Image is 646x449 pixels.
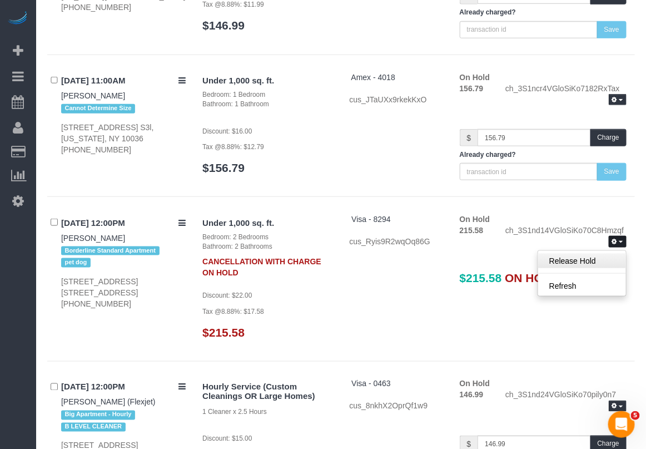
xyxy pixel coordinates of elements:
[61,104,135,113] span: Cannot Determine Size
[505,272,559,284] span: ON HOLD
[349,401,443,412] div: cus_8nkhX2OprQf1w9
[202,100,332,109] div: Bathroom: 1 Bathroom
[202,383,332,401] h4: Hourly Service (Custom Cleanings OR Large Homes)
[202,251,321,277] strong: CANCELLATION WITH CHARGE ON HOLD
[202,161,245,174] a: $156.79
[61,408,186,435] div: Tags
[351,73,395,82] a: Amex - 4018
[61,91,125,100] a: [PERSON_NAME]
[202,326,245,339] a: $215.58
[460,226,484,235] strong: 215.58
[497,389,635,414] div: ch_3S1nd24VGloSiKo70pily0n7
[202,90,332,100] div: Bedroom: 1 Bedroom
[460,21,598,38] input: transaction id
[61,76,186,86] h4: [DATE] 11:00AM
[351,379,391,388] a: Visa - 0463
[460,215,490,224] strong: On Hold
[61,276,186,309] div: [STREET_ADDRESS] [STREET_ADDRESS] [PHONE_NUMBER]
[61,398,156,407] a: [PERSON_NAME] (Flexjet)
[202,19,245,32] a: $146.99
[349,236,443,247] div: cus_Ryis9R2wqOq86G
[61,423,126,432] span: B LEVEL CLEANER
[61,258,91,267] span: pet dog
[538,254,626,268] a: Release Hold
[497,83,635,107] div: ch_3S1ncr4VGloSiKo7182RxTax
[7,11,29,27] img: Automaid Logo
[202,408,267,416] small: 1 Cleaner x 2.5 Hours
[202,242,332,251] div: Bathroom: 2 Bathrooms
[608,411,635,438] iframe: Intercom live chat
[202,127,252,135] small: Discount: $16.00
[590,129,627,146] button: Charge
[61,411,135,420] span: Big Apartment - Hourly
[61,219,186,228] h4: [DATE] 12:00PM
[61,246,160,255] span: Borderline Standard Apartment
[460,272,502,284] span: $215.58
[202,435,252,443] small: Discount: $15.00
[460,151,627,159] h5: Already charged?
[538,279,626,293] a: Refresh
[202,143,264,151] small: Tax @8.88%: $12.79
[61,101,186,116] div: Tags
[61,122,186,155] div: [STREET_ADDRESS] S3l, [US_STATE], NY 10036 [PHONE_NUMBER]
[460,379,490,388] strong: On Hold
[202,1,264,8] small: Tax @8.88%: $11.99
[460,391,484,399] strong: 146.99
[202,233,332,242] div: Bedroom: 2 Bedrooms
[61,234,125,243] a: [PERSON_NAME]
[202,292,252,299] small: Discount: $22.00
[61,244,186,270] div: Tags
[460,73,490,82] strong: On Hold
[460,9,627,16] h5: Already charged?
[202,219,332,228] h4: Under 1,000 sq. ft.
[202,76,332,86] h4: Under 1,000 sq. ft.
[349,94,443,105] div: cus_JTaUXx9rkekKxO
[497,225,635,249] div: ch_3S1nd14VGloSiKo70C8Hmzqf
[61,383,186,392] h4: [DATE] 12:00PM
[351,215,391,224] a: Visa - 8294
[460,129,478,146] span: $
[631,411,640,420] span: 5
[460,163,598,180] input: transaction id
[202,308,264,315] small: Tax @8.88%: $17.58
[460,84,484,93] strong: 156.79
